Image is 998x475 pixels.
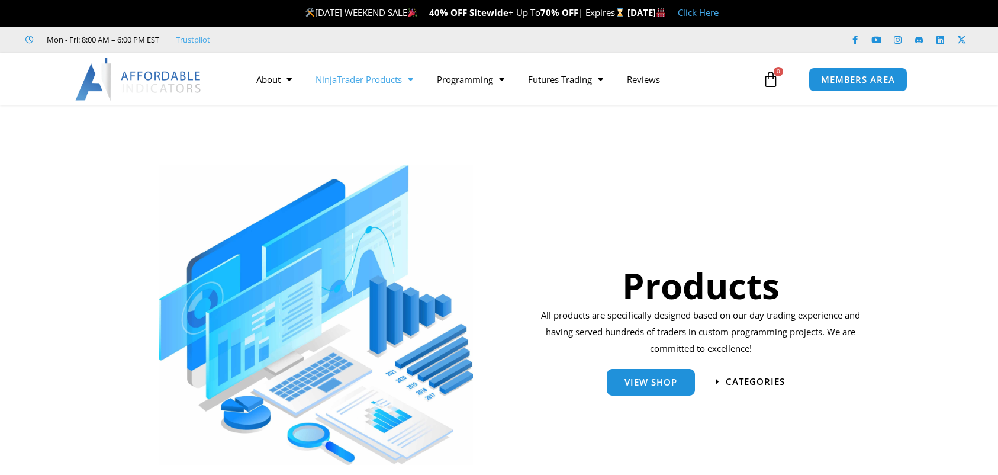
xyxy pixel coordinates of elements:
span: MEMBERS AREA [821,75,895,84]
span: categories [726,377,785,386]
span: View Shop [624,378,677,387]
img: LogoAI | Affordable Indicators – NinjaTrader [75,58,202,101]
a: categories [716,377,785,386]
img: ProductsSection scaled | Affordable Indicators – NinjaTrader [159,165,473,465]
a: Click Here [678,7,719,18]
h1: Products [537,261,864,310]
a: View Shop [607,369,695,396]
a: MEMBERS AREA [809,68,907,92]
img: 🏭 [656,8,665,17]
a: About [244,66,304,93]
nav: Menu [244,66,759,93]
a: Futures Trading [516,66,615,93]
a: Programming [425,66,516,93]
span: [DATE] WEEKEND SALE + Up To | Expires [305,7,627,18]
a: NinjaTrader Products [304,66,425,93]
span: 0 [774,67,783,76]
a: Reviews [615,66,672,93]
p: All products are specifically designed based on our day trading experience and having served hund... [537,307,864,357]
img: 🎉 [408,8,417,17]
a: 0 [745,62,797,97]
img: ⌛ [616,8,624,17]
img: 🛠️ [305,8,314,17]
span: Mon - Fri: 8:00 AM – 6:00 PM EST [44,33,159,47]
strong: 40% OFF Sitewide [429,7,508,18]
strong: [DATE] [627,7,666,18]
a: Trustpilot [176,33,210,47]
strong: 70% OFF [540,7,578,18]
